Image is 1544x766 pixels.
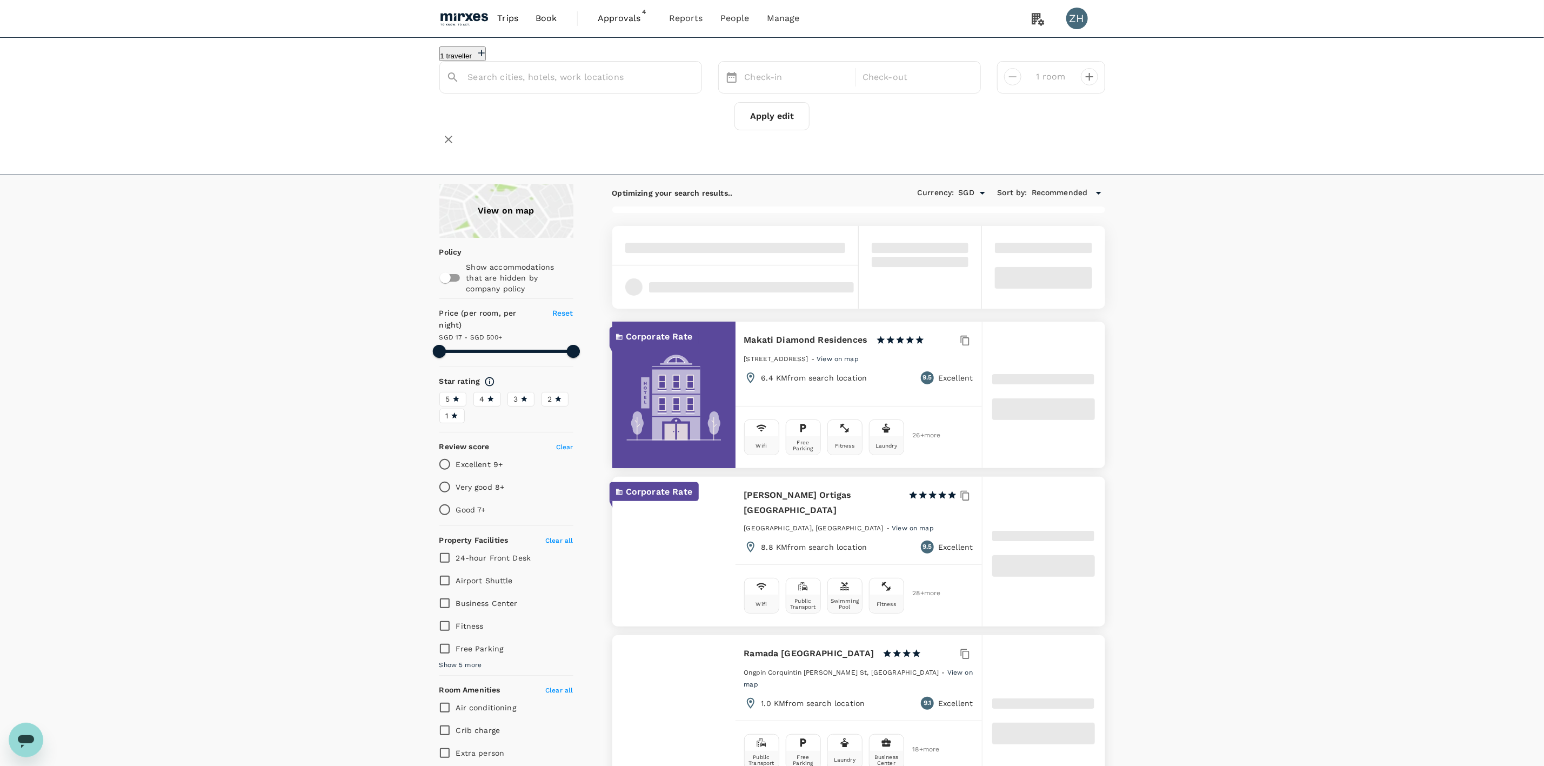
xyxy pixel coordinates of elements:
[863,71,967,84] p: Check-out
[626,485,692,498] p: Corporate Rate
[892,524,934,532] span: View on map
[788,439,818,451] div: Free Parking
[720,12,750,25] span: People
[456,504,486,515] p: Good 7+
[788,598,818,610] div: Public Transport
[788,754,818,766] div: Free Parking
[456,644,504,653] span: Free Parking
[744,524,884,532] span: [GEOGRAPHIC_DATA], [GEOGRAPHIC_DATA]
[514,394,518,405] span: 3
[439,247,446,257] p: Policy
[734,102,810,130] button: Apply edit
[745,71,850,84] p: Check-in
[942,669,947,676] span: -
[923,542,932,552] span: 9.5
[9,723,43,757] iframe: Button to launch messaging window
[767,12,800,25] span: Manage
[817,355,859,363] span: View on map
[872,754,901,766] div: Business Center
[761,542,867,552] p: 8.8 KM from search location
[456,726,500,735] span: Crib charge
[456,622,484,630] span: Fitness
[835,443,854,449] div: Fitness
[1066,8,1088,29] div: ZH
[545,537,573,544] span: Clear all
[548,394,552,405] span: 2
[439,308,540,331] h6: Price (per room, per night)
[639,6,650,17] span: 4
[1081,68,1098,85] button: decrease
[747,754,777,766] div: Public Transport
[484,376,495,387] svg: Star ratings are awarded to properties to represent the quality of services, facilities, and amen...
[456,599,518,608] span: Business Center
[456,576,513,585] span: Airport Shuttle
[917,187,954,199] h6: Currency :
[830,598,860,610] div: Swimming Pool
[761,372,867,383] p: 6.4 KM from search location
[456,749,505,757] span: Extra person
[694,76,696,78] button: Open
[938,542,973,552] p: Excellent
[756,601,767,607] div: Wifi
[439,441,490,453] h6: Review score
[497,12,518,25] span: Trips
[913,590,929,597] span: 28 + more
[998,187,1027,199] h6: Sort by :
[744,355,808,363] span: [STREET_ADDRESS]
[744,669,939,676] span: Ongpin Corquintin [PERSON_NAME] St, [GEOGRAPHIC_DATA]
[875,443,897,449] div: Laundry
[877,601,896,607] div: Fitness
[756,443,767,449] div: Wifi
[938,698,973,709] p: Excellent
[536,12,557,25] span: Book
[744,669,973,688] span: View on map
[468,69,665,85] input: Search cities, hotels, work locations
[744,488,900,518] h6: [PERSON_NAME] Ortigas [GEOGRAPHIC_DATA]
[456,703,516,712] span: Air conditioning
[598,12,652,25] span: Approvals
[439,376,480,388] h6: Star rating
[552,309,573,317] span: Reset
[439,46,486,61] button: 1 traveller
[744,332,868,348] h6: Makati Diamond Residences
[456,459,503,470] p: Excellent 9+
[669,12,703,25] span: Reports
[439,684,500,696] h6: Room Amenities
[834,757,855,763] div: Laundry
[1030,68,1072,85] input: Add rooms
[446,410,449,422] span: 1
[545,687,573,694] span: Clear all
[626,330,692,343] p: Corporate Rate
[924,698,931,709] span: 9.1
[466,262,572,294] p: Show accommodations that are hidden by company policy
[744,646,874,661] h6: Ramada [GEOGRAPHIC_DATA]
[1032,187,1088,199] span: Recommended
[923,372,932,383] span: 9.5
[446,394,450,405] span: 5
[744,668,973,688] a: View on map
[456,482,505,492] p: Very good 8+
[817,354,859,363] a: View on map
[439,6,489,30] img: Mirxes Holding Pte Ltd
[975,185,990,201] button: Open
[612,188,733,198] p: Optimizing your search results..
[938,372,973,383] p: Excellent
[439,334,503,341] span: SGD 17 - SGD 500+
[913,746,929,753] span: 18 + more
[439,184,573,238] a: View on map
[811,355,817,363] span: -
[913,432,929,439] span: 26 + more
[886,524,892,532] span: -
[439,660,482,671] span: Show 5 more
[439,535,509,547] h6: Property Facilities
[761,698,865,709] p: 1.0 KM from search location
[456,554,531,562] span: 24-hour Front Desk
[892,523,934,532] a: View on map
[556,443,573,451] span: Clear
[480,394,485,405] span: 4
